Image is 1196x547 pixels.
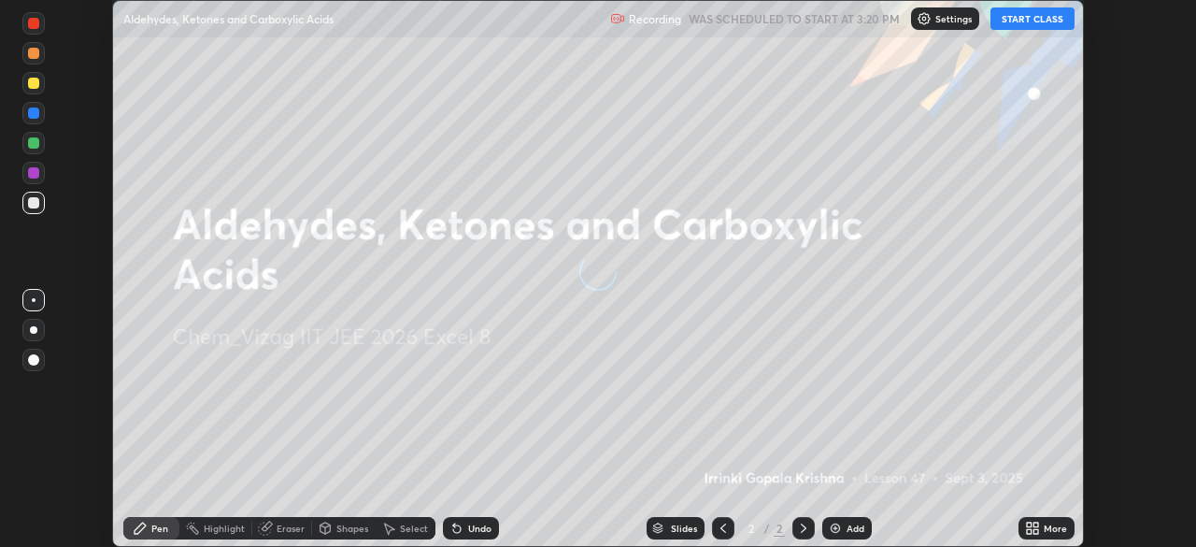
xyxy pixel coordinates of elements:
img: recording.375f2c34.svg [610,11,625,26]
div: Pen [151,524,168,533]
div: 2 [774,520,785,537]
div: 2 [742,523,761,534]
h5: WAS SCHEDULED TO START AT 3:20 PM [689,10,900,27]
div: More [1044,524,1067,533]
p: Recording [629,12,681,26]
p: Settings [935,14,972,23]
img: class-settings-icons [917,11,932,26]
div: Select [400,524,428,533]
div: / [764,523,770,534]
div: Shapes [336,524,368,533]
div: Undo [468,524,491,533]
div: Highlight [204,524,245,533]
div: Slides [671,524,697,533]
div: Add [847,524,864,533]
p: Aldehydes, Ketones and Carboxylic Acids [123,11,334,26]
div: Eraser [277,524,305,533]
img: add-slide-button [828,521,843,536]
button: START CLASS [990,7,1075,30]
